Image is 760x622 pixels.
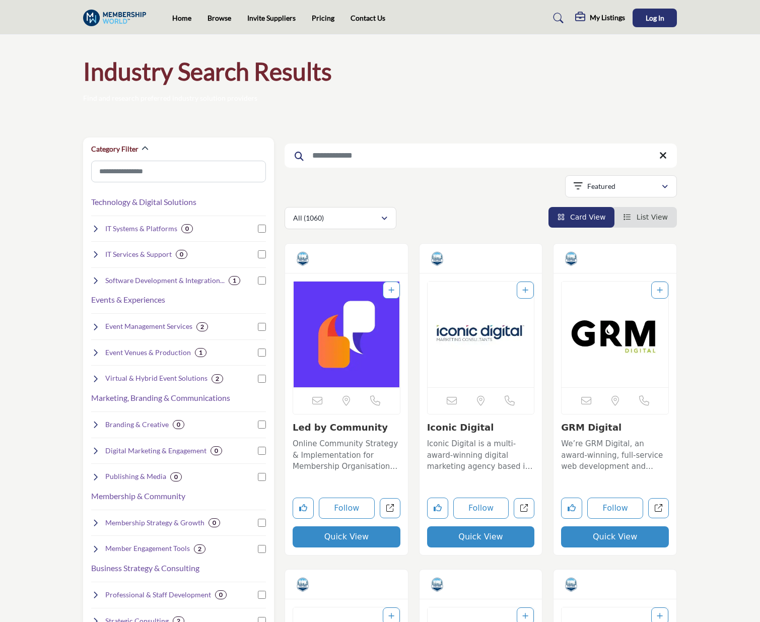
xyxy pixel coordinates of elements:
img: GRM Digital [562,282,668,387]
li: List View [614,207,677,228]
a: Search [543,10,570,26]
h4: Membership Strategy & Growth : Consulting, recruitment, and non-dues revenue. [105,518,204,528]
input: Select Event Management Services checkbox [258,323,266,331]
button: Events & Experiences [91,294,165,306]
a: Invite Suppliers [247,14,296,22]
input: Search Category [91,161,266,182]
li: Card View [548,207,615,228]
button: Follow [587,498,643,519]
b: 0 [185,225,189,232]
b: 2 [216,375,219,382]
h3: GRM Digital [561,422,669,433]
img: Vetted Partners Badge Icon [430,577,445,592]
input: Select Digital Marketing & Engagement checkbox [258,447,266,455]
a: View Card [558,213,606,221]
a: Add To List [522,286,528,294]
div: 0 Results For Membership Strategy & Growth [209,518,220,527]
input: Select Software Development & Integration checkbox [258,277,266,285]
img: Vetted Partners Badge Icon [295,577,310,592]
a: Open Listing in new tab [562,282,668,387]
input: Select Membership Strategy & Growth checkbox [258,519,266,527]
input: Select Event Venues & Production checkbox [258,349,266,357]
b: 0 [174,473,178,480]
h5: My Listings [590,13,625,22]
span: Card View [570,213,605,221]
img: Iconic Digital [428,282,534,387]
div: 2 Results For Event Management Services [196,322,208,331]
a: Iconic Digital is a multi-award-winning digital marketing agency based in [GEOGRAPHIC_DATA], reno... [427,436,535,472]
button: Business Strategy & Consulting [91,562,199,574]
div: 0 Results For Branding & Creative [173,420,184,429]
div: 1 Results For Event Venues & Production [195,348,206,357]
button: Marketing, Branding & Communications [91,392,230,404]
div: 2 Results For Member Engagement Tools [194,544,205,554]
h4: Publishing & Media : Content creation, publishing, and advertising. [105,471,166,481]
h4: IT Systems & Platforms : Core systems like CRM, AMS, EMS, CMS, and LMS. [105,224,177,234]
div: 0 Results For Publishing & Media [170,472,182,481]
div: 2 Results For Virtual & Hybrid Event Solutions [212,374,223,383]
button: Quick View [427,526,535,547]
a: Open grm-digital in new tab [648,498,669,519]
b: 2 [200,323,204,330]
input: Select IT Services & Support checkbox [258,250,266,258]
input: Select Professional & Staff Development checkbox [258,591,266,599]
b: 0 [215,447,218,454]
p: Iconic Digital is a multi-award-winning digital marketing agency based in [GEOGRAPHIC_DATA], reno... [427,438,535,472]
h4: Virtual & Hybrid Event Solutions : Digital tools and platforms for hybrid and virtual events. [105,373,208,383]
a: Open iconic-digital in new tab [514,498,534,519]
b: 1 [233,277,236,284]
h3: Led by Community [293,422,400,433]
button: Quick View [561,526,669,547]
button: Membership & Community [91,490,185,502]
input: Select Branding & Creative checkbox [258,421,266,429]
a: Online Community Strategy & Implementation for Membership Organisations Led by Community is a spe... [293,436,400,472]
div: 0 Results For IT Systems & Platforms [181,224,193,233]
h4: IT Services & Support : Ongoing technology support, hosting, and security. [105,249,172,259]
a: Add To List [388,612,394,620]
b: 1 [199,349,202,356]
h1: Industry Search Results [83,56,332,87]
p: Featured [587,181,615,191]
h4: Branding & Creative : Visual identity, design, and multimedia. [105,420,169,430]
span: List View [637,213,668,221]
b: 2 [198,545,201,552]
img: Site Logo [83,10,151,26]
p: Online Community Strategy & Implementation for Membership Organisations Led by Community is a spe... [293,438,400,472]
p: All (1060) [293,213,324,223]
button: Quick View [293,526,400,547]
a: Iconic Digital [427,422,494,433]
button: Log In [633,9,677,27]
button: Featured [565,175,677,197]
img: Vetted Partners Badge Icon [295,251,310,266]
p: Find and research preferred industry solution providers [83,93,257,103]
h4: Professional & Staff Development : Training, coaching, and leadership programs. [105,590,211,600]
button: Like listing [427,498,448,519]
input: Select Virtual & Hybrid Event Solutions checkbox [258,375,266,383]
img: Vetted Partners Badge Icon [430,251,445,266]
h4: Member Engagement Tools : Technology and platforms to connect members. [105,543,190,554]
input: Search Keyword [285,144,677,168]
button: Like listing [293,498,314,519]
a: Add To List [522,612,528,620]
button: Technology & Digital Solutions [91,196,196,208]
a: GRM Digital [561,422,621,433]
div: 0 Results For Professional & Staff Development [215,590,227,599]
p: We’re GRM Digital, an award-winning, full-service web development and digital marketing agency ba... [561,438,669,472]
a: Open Listing in new tab [293,282,400,387]
h4: Event Venues & Production : Physical spaces and production services for live events. [105,348,191,358]
b: 0 [180,251,183,258]
a: Open ledbycommunity in new tab [380,498,400,519]
div: 0 Results For Digital Marketing & Engagement [211,446,222,455]
div: 0 Results For IT Services & Support [176,250,187,259]
a: Add To List [657,612,663,620]
span: Log In [646,14,664,22]
a: Add To List [388,286,394,294]
input: Select Member Engagement Tools checkbox [258,545,266,553]
img: Vetted Partners Badge Icon [564,577,579,592]
button: All (1060) [285,207,396,229]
